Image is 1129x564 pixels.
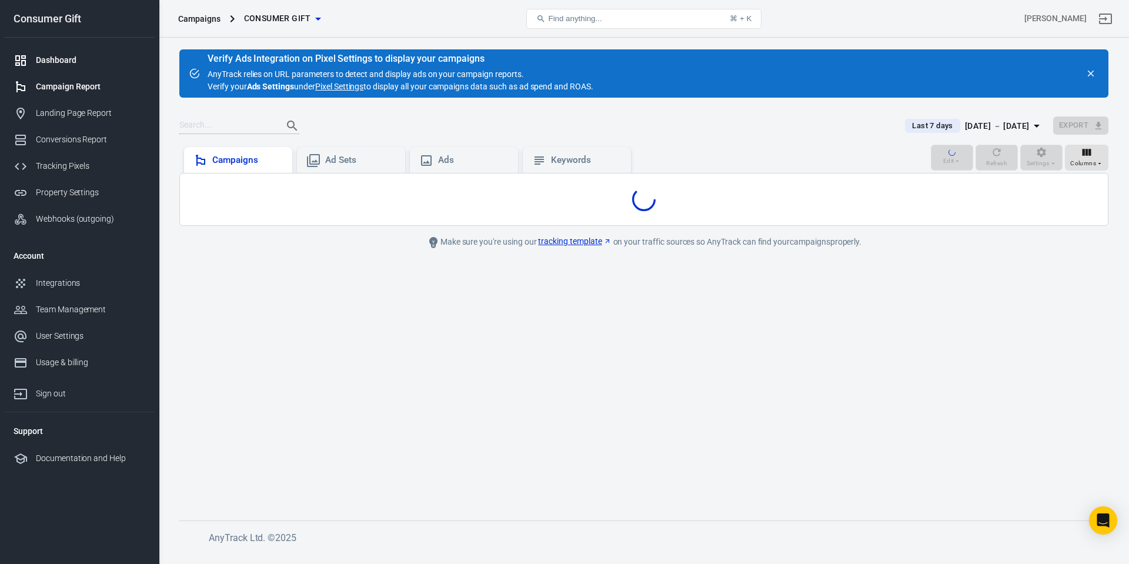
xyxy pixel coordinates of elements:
button: close [1083,65,1099,82]
a: Webhooks (outgoing) [4,206,155,232]
div: AnyTrack relies on URL parameters to detect and display ads on your campaign reports. Verify your... [208,54,593,93]
div: Conversions Report [36,134,145,146]
div: Campaigns [212,154,283,166]
div: Campaign Report [36,81,145,93]
div: Open Intercom Messenger [1089,506,1117,535]
div: Usage & billing [36,356,145,369]
div: Ad Sets [325,154,396,166]
input: Search... [179,118,273,134]
strong: Ads Settings [247,82,295,91]
a: Sign out [4,376,155,407]
button: Search [278,112,306,140]
div: Consumer Gift [4,14,155,24]
a: Pixel Settings [315,81,363,93]
button: Columns [1065,145,1108,171]
a: Tracking Pixels [4,153,155,179]
div: Dashboard [36,54,145,66]
div: Verify Ads Integration on Pixel Settings to display your campaigns [208,53,593,65]
div: Make sure you're using our on your traffic sources so AnyTrack can find your campaigns properly. [379,235,908,249]
button: Consumer Gift [239,8,325,29]
span: Find anything... [548,14,602,23]
a: tracking template [538,235,611,248]
div: Webhooks (outgoing) [36,213,145,225]
li: Account [4,242,155,270]
a: Integrations [4,270,155,296]
a: Campaign Report [4,74,155,100]
a: User Settings [4,323,155,349]
div: Landing Page Report [36,107,145,119]
div: Integrations [36,277,145,289]
button: Find anything...⌘ + K [526,9,761,29]
a: Property Settings [4,179,155,206]
a: Team Management [4,296,155,323]
button: Last 7 days[DATE] － [DATE] [896,116,1053,136]
a: Usage & billing [4,349,155,376]
span: Consumer Gift [244,11,311,26]
a: Dashboard [4,47,155,74]
span: Columns [1070,158,1096,169]
div: ⌘ + K [730,14,751,23]
div: Ads [438,154,509,166]
div: Team Management [36,303,145,316]
div: Campaigns [178,13,221,25]
div: Sign out [36,388,145,400]
div: Tracking Pixels [36,160,145,172]
div: [DATE] － [DATE] [965,119,1030,134]
a: Sign out [1091,5,1120,33]
div: Property Settings [36,186,145,199]
a: Landing Page Report [4,100,155,126]
a: Conversions Report [4,126,155,153]
li: Support [4,417,155,445]
div: Account id: juSFbWAb [1024,12,1087,25]
div: User Settings [36,330,145,342]
div: Documentation and Help [36,452,145,465]
div: Keywords [551,154,622,166]
span: Last 7 days [907,120,957,132]
h6: AnyTrack Ltd. © 2025 [209,530,1091,545]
